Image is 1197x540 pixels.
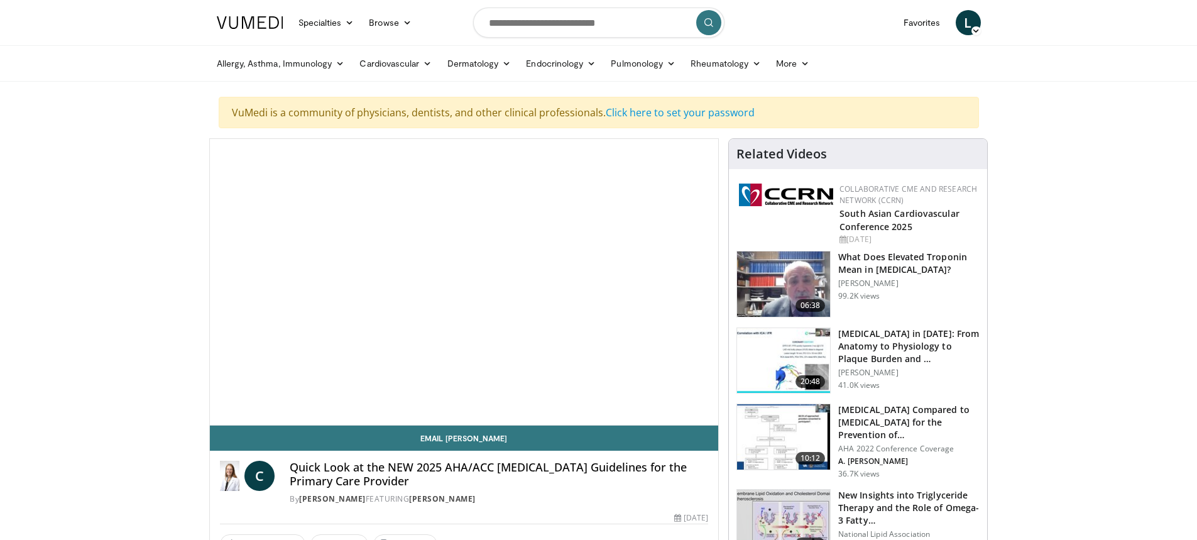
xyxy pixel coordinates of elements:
p: 36.7K views [838,469,880,479]
p: National Lipid Association [838,529,980,539]
a: South Asian Cardiovascular Conference 2025 [839,207,959,233]
h4: Quick Look at the NEW 2025 AHA/ACC [MEDICAL_DATA] Guidelines for the Primary Care Provider [290,461,708,488]
a: Dermatology [440,51,519,76]
p: 41.0K views [838,380,880,390]
img: Dr. Catherine P. Benziger [220,461,240,491]
p: [PERSON_NAME] [838,278,980,289]
a: Collaborative CME and Research Network (CCRN) [839,184,977,206]
div: VuMedi is a community of physicians, dentists, and other clinical professionals. [219,97,979,128]
video-js: Video Player [210,139,719,426]
a: 10:12 [MEDICAL_DATA] Compared to [MEDICAL_DATA] for the Prevention of… AHA 2022 Conference Covera... [736,404,980,479]
span: 06:38 [795,299,826,312]
div: [DATE] [839,234,977,245]
img: 98daf78a-1d22-4ebe-927e-10afe95ffd94.150x105_q85_crop-smart_upscale.jpg [737,251,830,317]
a: Click here to set your password [606,106,755,119]
img: a04ee3ba-8487-4636-b0fb-5e8d268f3737.png.150x105_q85_autocrop_double_scale_upscale_version-0.2.png [739,184,833,206]
div: By FEATURING [290,493,708,505]
img: VuMedi Logo [217,16,283,29]
a: 06:38 What Does Elevated Troponin Mean in [MEDICAL_DATA]? [PERSON_NAME] 99.2K views [736,251,980,317]
a: More [768,51,817,76]
a: Favorites [896,10,948,35]
a: Cardiovascular [352,51,439,76]
span: 10:12 [795,452,826,465]
h4: Related Videos [736,146,827,162]
img: 823da73b-7a00-425d-bb7f-45c8b03b10c3.150x105_q85_crop-smart_upscale.jpg [737,328,830,394]
a: [PERSON_NAME] [409,493,476,504]
a: C [244,461,275,491]
h3: [MEDICAL_DATA] in [DATE]: From Anatomy to Physiology to Plaque Burden and … [838,328,980,365]
p: 99.2K views [838,291,880,301]
a: [PERSON_NAME] [299,493,366,504]
a: Specialties [291,10,362,35]
h3: New Insights into Triglyceride Therapy and the Role of Omega-3 Fatty… [838,489,980,527]
h3: [MEDICAL_DATA] Compared to [MEDICAL_DATA] for the Prevention of… [838,404,980,441]
a: Allergy, Asthma, Immunology [209,51,353,76]
a: Endocrinology [518,51,603,76]
input: Search topics, interventions [473,8,724,38]
p: [PERSON_NAME] [838,368,980,378]
h3: What Does Elevated Troponin Mean in [MEDICAL_DATA]? [838,251,980,276]
div: [DATE] [674,512,708,524]
a: Browse [361,10,419,35]
a: Rheumatology [683,51,768,76]
a: L [956,10,981,35]
span: 20:48 [795,375,826,388]
p: A. [PERSON_NAME] [838,456,980,466]
img: 7c0f9b53-1609-4588-8498-7cac8464d722.150x105_q85_crop-smart_upscale.jpg [737,404,830,470]
a: 20:48 [MEDICAL_DATA] in [DATE]: From Anatomy to Physiology to Plaque Burden and … [PERSON_NAME] 4... [736,328,980,394]
a: Email [PERSON_NAME] [210,426,719,451]
a: Pulmonology [603,51,683,76]
p: AHA 2022 Conference Coverage [838,444,980,454]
